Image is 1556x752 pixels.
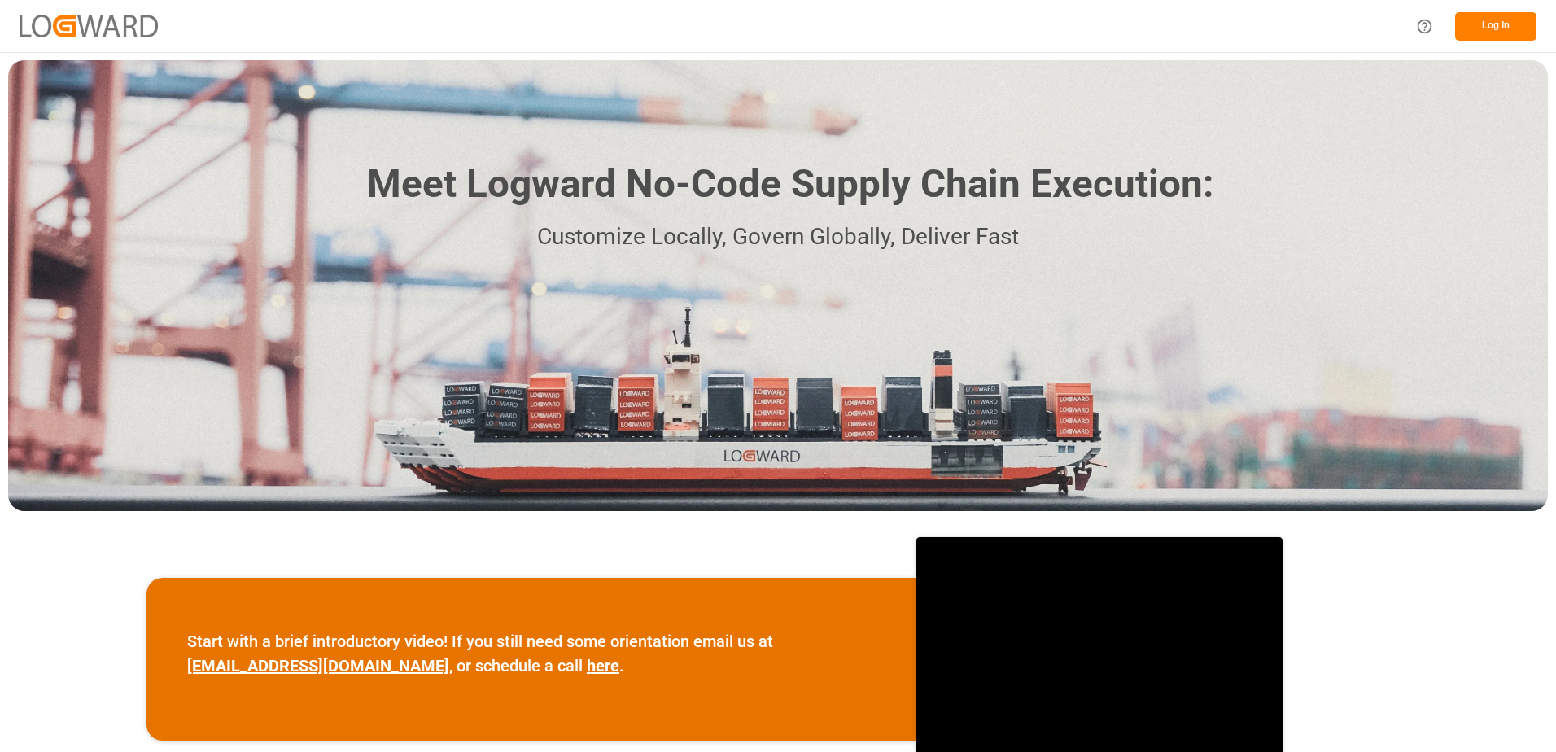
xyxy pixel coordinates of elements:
p: Customize Locally, Govern Globally, Deliver Fast [343,219,1213,256]
a: here [587,656,619,675]
button: Help Center [1406,8,1443,45]
p: Start with a brief introductory video! If you still need some orientation email us at , or schedu... [187,629,876,678]
img: Logward_new_orange.png [20,15,158,37]
h1: Meet Logward No-Code Supply Chain Execution: [367,155,1213,213]
button: Log In [1455,12,1536,41]
a: [EMAIL_ADDRESS][DOMAIN_NAME] [187,656,449,675]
